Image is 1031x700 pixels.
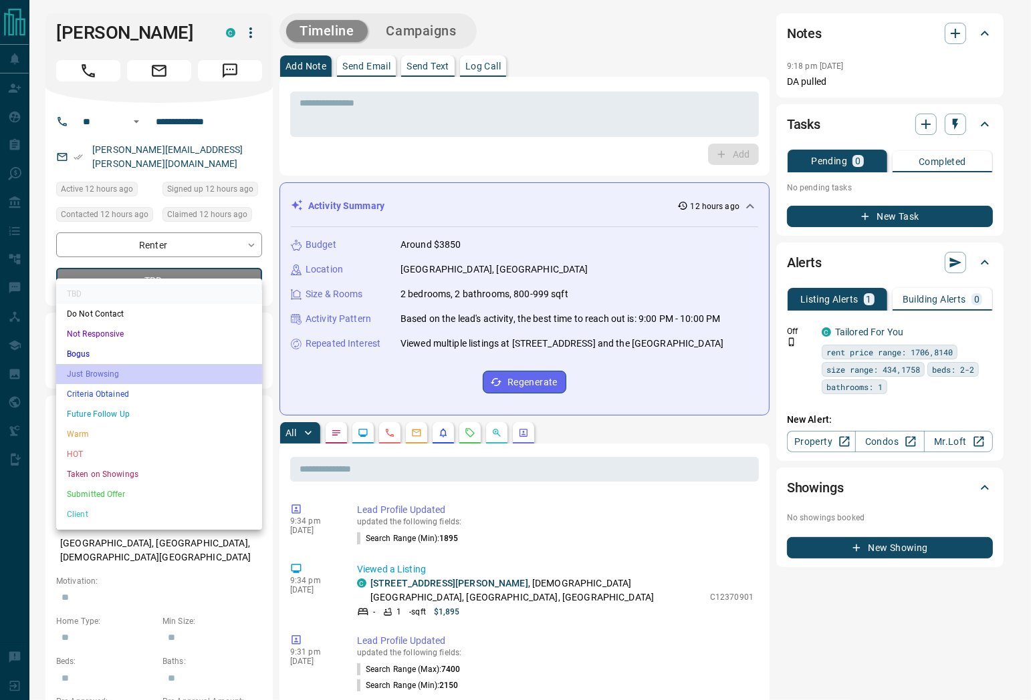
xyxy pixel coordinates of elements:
li: Do Not Contact [56,304,262,324]
li: Criteria Obtained [56,384,262,404]
li: Future Follow Up [56,404,262,424]
li: HOT [56,444,262,464]
li: Taken on Showings [56,464,262,484]
li: Client [56,504,262,524]
li: Warm [56,424,262,444]
li: Just Browsing [56,364,262,384]
li: Submitted Offer [56,484,262,504]
li: Not Responsive [56,324,262,344]
li: Bogus [56,344,262,364]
